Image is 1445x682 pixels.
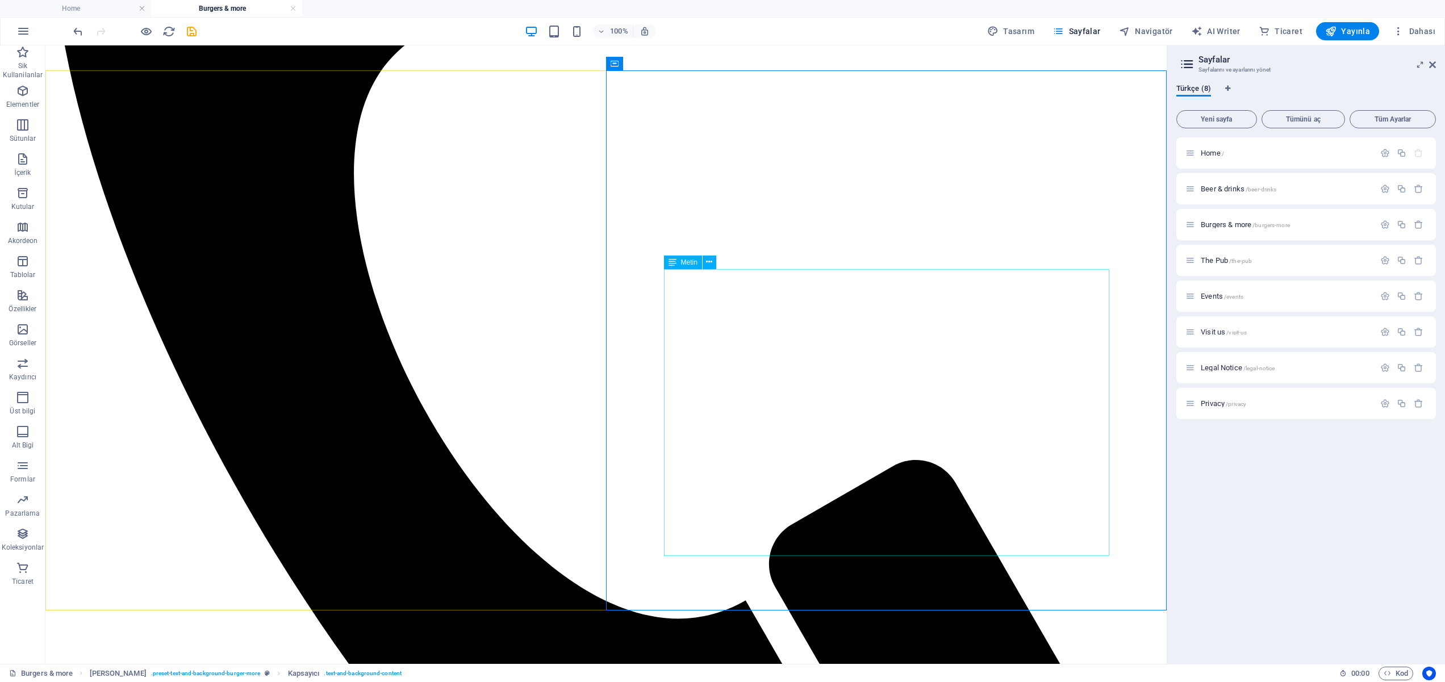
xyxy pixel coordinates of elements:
[162,24,176,38] button: reload
[1380,220,1390,229] div: Ayarlar
[1197,257,1375,264] div: The Pub/the-pub
[2,543,44,552] p: Koleksiyonlar
[1262,110,1346,128] button: Tümünü aç
[1388,22,1440,40] button: Dahası
[1254,22,1307,40] button: Ticaret
[288,667,320,680] span: Seçmek için tıkla. Düzenlemek için çift tıkla
[10,134,36,143] p: Sütunlar
[1397,327,1406,337] div: Çoğalt
[324,667,402,680] span: . text-and-background-content
[1350,110,1436,128] button: Tüm Ayarlar
[1414,256,1423,265] div: Sil
[1422,667,1436,680] button: Usercentrics
[681,259,698,266] span: Metin
[1176,84,1436,106] div: Dil Sekmeleri
[1197,364,1375,371] div: Legal Notice/legal-notice
[987,26,1034,37] span: Tasarım
[12,441,34,450] p: Alt Bigi
[1267,116,1340,123] span: Tümünü aç
[5,509,40,518] p: Pazarlama
[1222,150,1224,157] span: /
[1197,328,1375,336] div: Visit us/visit-us
[1198,55,1436,65] h2: Sayfalar
[1316,22,1379,40] button: Yayınla
[1380,148,1390,158] div: Ayarlar
[1201,149,1224,157] span: Home
[1397,220,1406,229] div: Çoğalt
[1414,363,1423,373] div: Sil
[1201,292,1243,300] span: Sayfayı açmak için tıkla
[1252,222,1290,228] span: /burgers-more
[1380,184,1390,194] div: Ayarlar
[1176,82,1211,98] span: Türkçe (8)
[1351,667,1369,680] span: 00 00
[1176,110,1257,128] button: Yeni sayfa
[1393,26,1435,37] span: Dahası
[1229,258,1252,264] span: /the-pub
[983,22,1039,40] button: Tasarım
[1355,116,1431,123] span: Tüm Ayarlar
[1197,221,1375,228] div: Burgers & more/burgers-more
[1380,327,1390,337] div: Ayarlar
[1379,667,1413,680] button: Kod
[593,24,633,38] button: 100%
[1397,399,1406,408] div: Çoğalt
[1414,184,1423,194] div: Sil
[9,667,73,680] a: Seçimi iptal etmek için tıkla. Sayfaları açmak için çift tıkla
[1224,294,1243,300] span: /events
[1187,22,1245,40] button: AI Writer
[1226,329,1247,336] span: /visit-us
[12,577,34,586] p: Ticaret
[1259,26,1302,37] span: Ticaret
[1397,184,1406,194] div: Çoğalt
[1397,148,1406,158] div: Çoğalt
[1414,291,1423,301] div: Sil
[640,26,650,36] i: Yeniden boyutlandırmada yakınlaştırma düzeyini seçilen cihaza uyacak şekilde otomatik olarak ayarla.
[1114,22,1177,40] button: Navigatör
[983,22,1039,40] div: Tasarım (Ctrl+Alt+Y)
[90,667,402,680] nav: breadcrumb
[1181,116,1252,123] span: Yeni sayfa
[1414,327,1423,337] div: Sil
[1380,399,1390,408] div: Ayarlar
[1201,363,1275,372] span: Sayfayı açmak için tıkla
[6,100,39,109] p: Elementler
[151,2,302,15] h4: Burgers & more
[1397,363,1406,373] div: Çoğalt
[90,667,147,680] span: Seçmek için tıkla. Düzenlemek için çift tıkla
[1414,148,1423,158] div: Başlangıç sayfası silinemez
[1380,256,1390,265] div: Ayarlar
[1197,185,1375,193] div: Beer & drinks/beer-drinks
[1226,401,1246,407] span: /privacy
[71,24,85,38] button: undo
[1191,26,1241,37] span: AI Writer
[10,270,36,279] p: Tablolar
[162,25,176,38] i: Sayfayı yeniden yükleyin
[14,168,31,177] p: İçerik
[72,25,85,38] i: Geri al: Metni değiştir (Ctrl+Z)
[1384,667,1408,680] span: Kod
[1197,292,1375,300] div: Events/events
[1359,669,1361,677] span: :
[610,24,628,38] h6: 100%
[1339,667,1369,680] h6: Oturum süresi
[1119,26,1173,37] span: Navigatör
[1243,365,1275,371] span: /legal-notice
[1198,65,1413,75] h3: Sayfalarını ve ayarlarını yönet
[1397,256,1406,265] div: Çoğalt
[1201,328,1247,336] span: Sayfayı açmak için tıkla
[1201,399,1246,408] span: Privacy
[1414,399,1423,408] div: Sil
[10,407,35,416] p: Üst bilgi
[1201,256,1252,265] span: Sayfayı açmak için tıkla
[10,475,35,484] p: Formlar
[185,24,198,38] button: save
[139,24,153,38] button: Ön izleme modundan çıkıp düzenlemeye devam etmek için buraya tıklayın
[1197,400,1375,407] div: Privacy/privacy
[1246,186,1277,193] span: /beer-drinks
[185,25,198,38] i: Kaydet (Ctrl+S)
[265,670,270,676] i: Bu element, özelleştirilebilir bir ön ayar
[1197,149,1375,157] div: Home/
[1397,291,1406,301] div: Çoğalt
[151,667,261,680] span: . preset-text-and-background-burger-more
